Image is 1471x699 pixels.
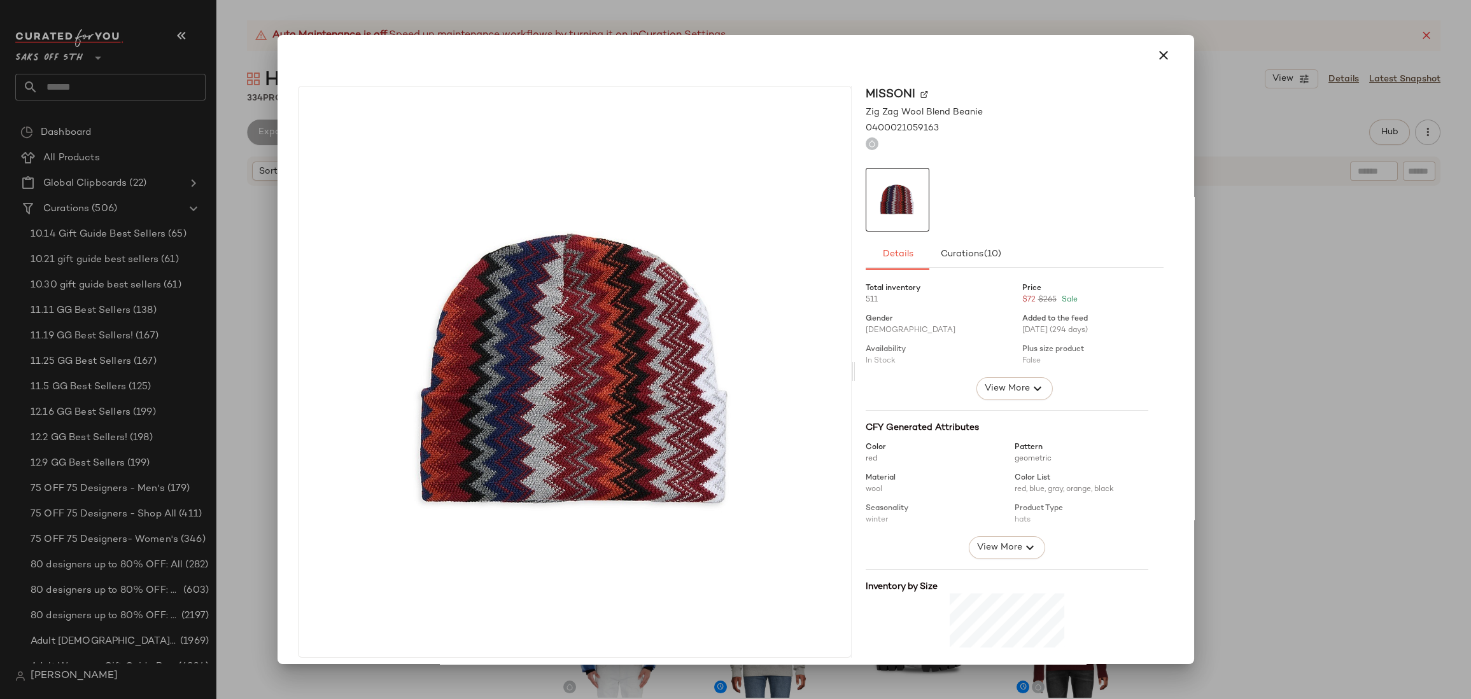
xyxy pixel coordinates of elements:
[983,381,1029,396] span: View More
[940,249,1001,260] span: Curations
[866,86,915,103] span: Missoni
[866,106,983,119] span: Zig Zag Wool Blend Beanie
[983,249,1001,260] span: (10)
[866,421,1148,434] div: CFY Generated Attributes
[920,90,928,98] img: svg%3e
[882,249,913,260] span: Details
[868,140,876,148] img: svg%3e
[866,580,1148,593] div: Inventory by Size
[866,121,939,135] span: 0400021059163
[968,536,1045,559] button: View More
[976,540,1022,555] span: View More
[976,377,1052,400] button: View More
[299,87,851,657] img: 0400021059163_REDMULTI
[866,169,929,231] img: 0400021059163_REDMULTI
